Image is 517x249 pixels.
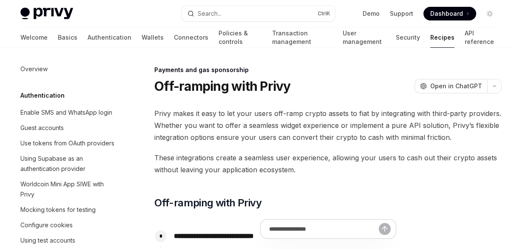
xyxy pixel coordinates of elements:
[430,9,463,18] span: Dashboard
[154,78,291,94] h1: Off-ramping with Privy
[390,9,413,18] a: Support
[269,220,379,238] input: Ask a question...
[318,10,330,17] span: Ctrl K
[20,220,73,230] div: Configure cookies
[20,179,117,200] div: Worldcoin Mini App SIWE with Privy
[14,136,122,151] a: Use tokens from OAuth providers
[465,27,497,48] a: API reference
[423,7,476,20] a: Dashboard
[20,27,48,48] a: Welcome
[483,7,497,20] button: Toggle dark mode
[154,107,502,143] span: Privy makes it easy to let your users off-ramp crypto assets to fiat by integrating with third-pa...
[58,27,77,48] a: Basics
[20,153,117,174] div: Using Supabase as an authentication provider
[14,233,122,248] a: Using test accounts
[14,202,122,217] a: Mocking tokens for testing
[20,138,114,148] div: Use tokens from OAuth providers
[20,123,64,133] div: Guest accounts
[20,90,65,101] h5: Authentication
[14,120,122,136] a: Guest accounts
[14,151,122,177] a: Using Supabase as an authentication provider
[88,27,131,48] a: Authentication
[174,27,208,48] a: Connectors
[396,27,420,48] a: Security
[415,79,487,93] button: Open in ChatGPT
[154,196,261,210] span: Off-ramping with Privy
[272,27,332,48] a: Transaction management
[14,177,122,202] a: Worldcoin Mini App SIWE with Privy
[20,107,112,118] div: Enable SMS and WhatsApp login
[343,27,386,48] a: User management
[379,223,391,235] button: Send message
[20,8,73,20] img: light logo
[363,9,380,18] a: Demo
[14,217,122,233] a: Configure cookies
[430,82,482,90] span: Open in ChatGPT
[14,105,122,120] a: Enable SMS and WhatsApp login
[14,61,122,77] a: Overview
[20,235,75,246] div: Using test accounts
[219,27,262,48] a: Policies & controls
[20,64,48,74] div: Overview
[154,152,502,176] span: These integrations create a seamless user experience, allowing your users to cash out their crypt...
[182,6,336,21] button: Search...CtrlK
[154,66,502,74] div: Payments and gas sponsorship
[20,205,96,215] div: Mocking tokens for testing
[142,27,164,48] a: Wallets
[198,9,222,19] div: Search...
[430,27,455,48] a: Recipes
